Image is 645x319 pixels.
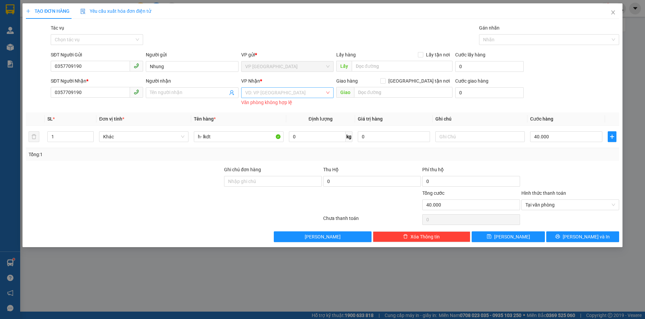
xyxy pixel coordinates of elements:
button: [PERSON_NAME] [274,231,372,242]
label: Hình thức thanh toán [521,190,566,196]
span: [PERSON_NAME] và In [563,233,610,240]
input: Cước giao hàng [455,87,524,98]
button: save[PERSON_NAME] [472,231,545,242]
div: VP gửi [241,51,334,58]
div: Chưa thanh toán [322,215,422,226]
input: 0 [358,131,430,142]
span: TẠO ĐƠN HÀNG [26,8,70,14]
span: kg [346,131,352,142]
input: Ghi chú đơn hàng [224,176,322,187]
span: Tên hàng [194,116,216,122]
span: VP Nhận [241,78,260,84]
span: Đơn vị tính [99,116,124,122]
div: Tổng: 1 [29,151,249,158]
img: icon [80,9,86,14]
button: delete [29,131,39,142]
input: Ghi Chú [435,131,525,142]
span: Giao hàng [336,78,358,84]
span: save [487,234,491,239]
span: plus [608,134,616,139]
span: VP Thủ Đức [245,61,330,72]
span: Tổng cước [422,190,444,196]
th: Ghi chú [433,112,527,126]
input: VD: Bàn, Ghế [194,131,283,142]
span: Định lượng [309,116,333,122]
input: Dọc đường [354,87,453,98]
span: [PERSON_NAME] [494,233,530,240]
span: SL [47,116,53,122]
label: Tác vụ [51,25,64,31]
span: Lấy hàng [336,52,356,57]
span: Tại văn phòng [525,200,615,210]
span: Thu Hộ [323,167,339,172]
div: Người nhận [146,77,238,85]
label: Ghi chú đơn hàng [224,167,261,172]
span: [PERSON_NAME] [305,233,341,240]
span: user-add [229,90,234,95]
button: Close [604,3,622,22]
div: SĐT Người Gửi [51,51,143,58]
span: close [610,10,616,15]
button: printer[PERSON_NAME] và In [546,231,619,242]
span: Lấy [336,61,352,72]
div: Văn phòng không hợp lệ [241,99,334,106]
span: Cước hàng [530,116,553,122]
span: phone [134,89,139,95]
span: phone [134,63,139,69]
button: deleteXóa Thông tin [373,231,471,242]
div: Phí thu hộ [422,166,520,176]
span: Lấy tận nơi [423,51,453,58]
label: Cước lấy hàng [455,52,485,57]
span: delete [403,234,408,239]
button: plus [608,131,616,142]
span: Xóa Thông tin [411,233,440,240]
span: Yêu cầu xuất hóa đơn điện tử [80,8,151,14]
label: Cước giao hàng [455,78,488,84]
span: Giao [336,87,354,98]
span: [GEOGRAPHIC_DATA] tận nơi [386,77,453,85]
div: Người gửi [146,51,238,58]
input: Dọc đường [352,61,453,72]
input: Cước lấy hàng [455,61,524,72]
div: SĐT Người Nhận [51,77,143,85]
span: Giá trị hàng [358,116,383,122]
label: Gán nhãn [479,25,500,31]
span: Khác [103,132,184,142]
span: plus [26,9,31,13]
span: printer [555,234,560,239]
